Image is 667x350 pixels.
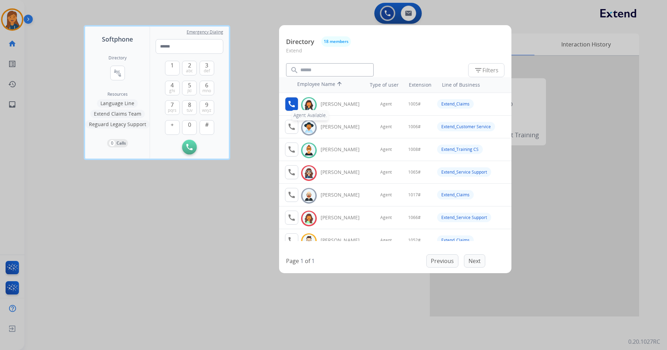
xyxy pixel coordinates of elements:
[205,61,208,70] span: 3
[321,146,367,153] div: [PERSON_NAME]
[186,144,193,150] img: call-button
[287,100,296,108] mat-icon: call
[304,190,314,201] img: avatar
[294,77,357,93] th: Employee Name
[200,100,214,115] button: 9wxyz
[202,88,211,94] span: mno
[90,110,145,118] button: Extend Claims Team
[286,47,504,60] p: Extend
[408,101,421,107] span: 1005#
[437,145,483,154] div: Extend_Training CS
[408,124,421,130] span: 1006#
[437,190,474,199] div: Extend_Claims
[305,257,310,265] p: of
[408,169,421,175] span: 1065#
[474,66,482,74] mat-icon: filter_list
[117,140,126,146] p: Calls
[321,214,367,221] div: [PERSON_NAME]
[292,110,329,121] div: Agent Available.
[287,168,296,176] mat-icon: call
[204,68,210,74] span: def
[202,108,211,113] span: wxyz
[168,108,177,113] span: pqrs
[171,121,174,129] span: +
[287,145,296,154] mat-icon: call
[200,81,214,95] button: 6mno
[205,121,209,129] span: #
[107,92,128,97] span: Resources
[304,122,314,133] img: avatar
[321,169,367,176] div: [PERSON_NAME]
[165,120,180,135] button: +
[321,101,367,108] div: [PERSON_NAME]
[335,81,344,89] mat-icon: arrow_upward
[304,100,314,110] img: avatar
[286,257,299,265] p: Page
[304,236,314,247] img: avatar
[437,235,474,245] div: Extend_Claims
[187,108,193,113] span: tuv
[321,191,367,198] div: [PERSON_NAME]
[321,36,351,47] button: 18 members
[380,147,392,152] span: Agent
[182,120,197,135] button: 0
[182,100,197,115] button: 8tuv
[169,88,175,94] span: ghi
[287,236,296,245] mat-icon: call
[165,100,180,115] button: 7pqrs
[188,81,191,89] span: 5
[285,97,298,111] button: Agent Available.
[102,34,133,44] span: Softphone
[304,168,314,178] img: avatar
[108,55,127,61] h2: Directory
[408,147,421,152] span: 1008#
[405,78,435,92] th: Extension
[321,237,367,244] div: [PERSON_NAME]
[304,145,314,156] img: avatar
[171,61,174,70] span: 1
[171,101,174,109] span: 7
[286,37,314,46] p: Directory
[474,66,499,74] span: Filters
[182,61,197,75] button: 2abc
[187,88,192,94] span: jkl
[408,238,421,243] span: 1052#
[304,213,314,224] img: avatar
[97,99,138,108] button: Language Line
[628,337,660,346] p: 0.20.1027RC
[205,101,208,109] span: 9
[171,81,174,89] span: 4
[380,101,392,107] span: Agent
[360,78,402,92] th: Type of user
[107,139,128,147] button: 0Calls
[188,121,191,129] span: 0
[380,169,392,175] span: Agent
[287,191,296,199] mat-icon: call
[85,120,150,129] button: Reguard Legacy Support
[468,63,504,77] button: Filters
[182,81,197,95] button: 5jkl
[187,29,223,35] span: Emergency Dialing
[437,122,495,131] div: Extend_Customer Service
[380,215,392,220] span: Agent
[287,123,296,131] mat-icon: call
[380,192,392,198] span: Agent
[200,61,214,75] button: 3def
[437,167,491,177] div: Extend_Service Support
[380,238,392,243] span: Agent
[188,101,191,109] span: 8
[408,215,421,220] span: 1066#
[437,213,491,222] div: Extend_Service Support
[165,81,180,95] button: 4ghi
[188,61,191,70] span: 2
[287,213,296,222] mat-icon: call
[200,120,214,135] button: #
[290,66,299,74] mat-icon: search
[408,192,421,198] span: 1017#
[437,99,474,109] div: Extend_Claims
[165,61,180,75] button: 1
[205,81,208,89] span: 6
[380,124,392,130] span: Agent
[186,68,193,74] span: abc
[321,123,367,130] div: [PERSON_NAME]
